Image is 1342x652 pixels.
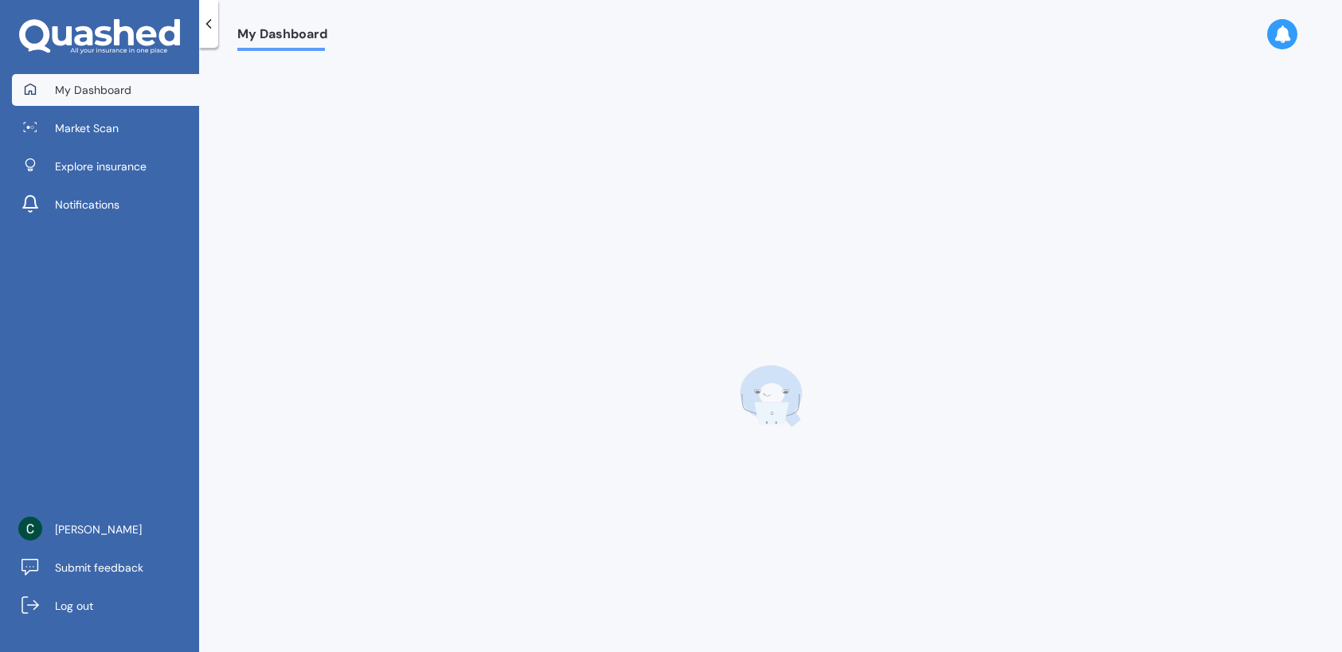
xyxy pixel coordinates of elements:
span: Submit feedback [55,560,143,576]
img: q-laptop.bc25ffb5ccee3f42f31d.webp [739,365,803,428]
span: Log out [55,598,93,614]
a: [PERSON_NAME] [12,513,199,545]
span: My Dashboard [55,82,131,98]
a: Log out [12,590,199,622]
span: Explore insurance [55,158,147,174]
span: Notifications [55,197,119,213]
a: Submit feedback [12,552,199,584]
a: Explore insurance [12,150,199,182]
a: Notifications [12,189,199,221]
span: Market Scan [55,120,119,136]
span: My Dashboard [237,26,327,48]
a: My Dashboard [12,74,199,106]
img: ACg8ocKece63uxW3nhnS2WWOftJk0R1_eBUCHvtUDZPsXpJQJc_eBNfh=s96-c [18,517,42,541]
span: [PERSON_NAME] [55,521,142,537]
a: Market Scan [12,112,199,144]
